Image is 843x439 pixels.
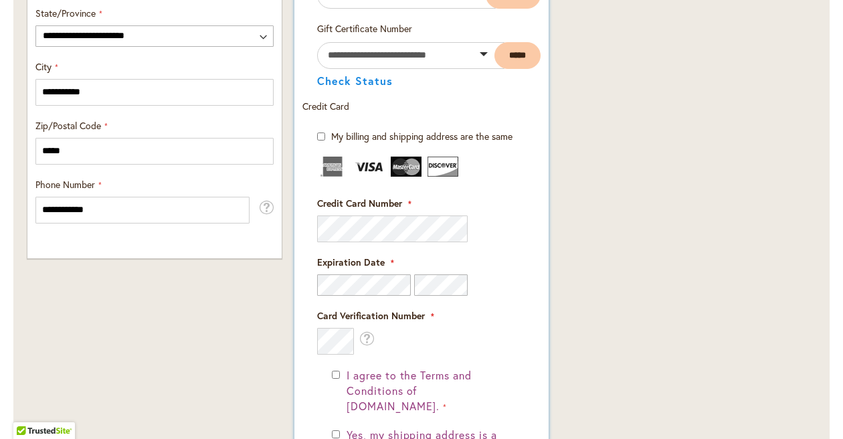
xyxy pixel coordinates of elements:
[354,157,385,177] img: Visa
[391,157,421,177] img: MasterCard
[317,157,348,177] img: American Express
[35,178,95,191] span: Phone Number
[317,309,425,322] span: Card Verification Number
[428,157,458,177] img: Discover
[317,256,385,268] span: Expiration Date
[331,130,512,143] span: My billing and shipping address are the same
[347,368,472,413] span: I agree to the Terms and Conditions of [DOMAIN_NAME].
[317,22,412,35] span: Gift Certificate Number
[302,100,349,112] span: Credit Card
[317,197,402,209] span: Credit Card Number
[10,391,48,429] iframe: Launch Accessibility Center
[35,60,52,73] span: City
[317,76,393,86] button: Check Status
[35,7,96,19] span: State/Province
[35,119,101,132] span: Zip/Postal Code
